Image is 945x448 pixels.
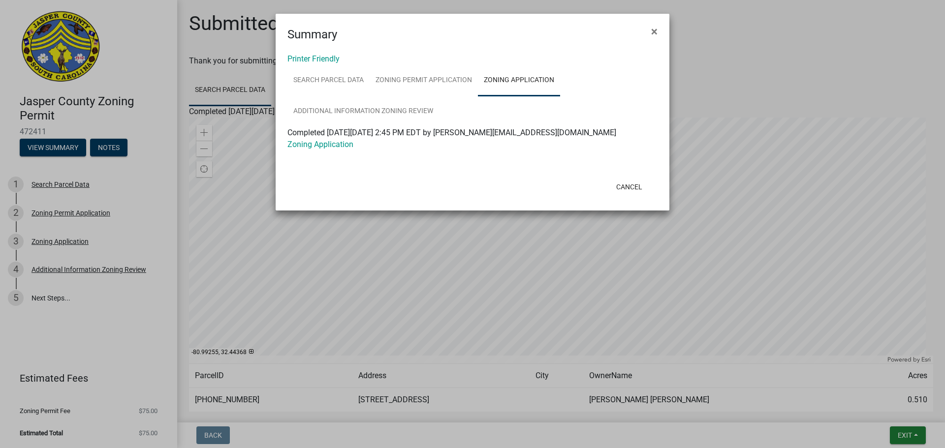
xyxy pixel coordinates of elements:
[608,178,650,196] button: Cancel
[478,65,560,96] a: Zoning Application
[287,26,337,43] h4: Summary
[370,65,478,96] a: Zoning Permit Application
[287,54,340,63] a: Printer Friendly
[287,96,439,127] a: Additional Information Zoning Review
[287,65,370,96] a: Search Parcel Data
[287,140,353,149] a: Zoning Application
[643,18,665,45] button: Close
[287,128,616,137] span: Completed [DATE][DATE] 2:45 PM EDT by [PERSON_NAME][EMAIL_ADDRESS][DOMAIN_NAME]
[651,25,658,38] span: ×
